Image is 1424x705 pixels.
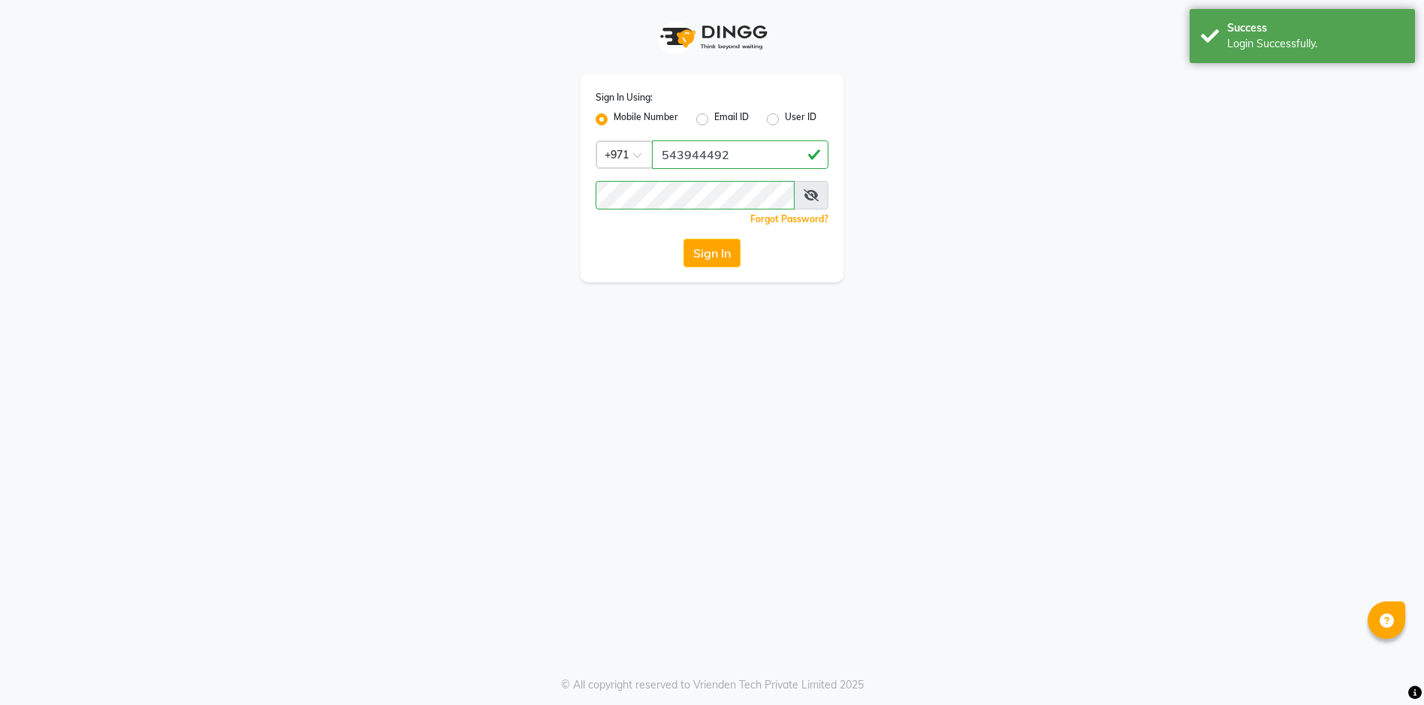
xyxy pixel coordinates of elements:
img: logo1.svg [652,15,772,59]
label: Email ID [714,110,749,128]
div: Login Successfully. [1227,36,1404,52]
label: Mobile Number [614,110,678,128]
input: Username [596,181,795,209]
label: User ID [785,110,816,128]
input: Username [652,140,828,169]
a: Forgot Password? [750,213,828,224]
button: Sign In [683,239,741,267]
label: Sign In Using: [596,91,653,104]
div: Success [1227,20,1404,36]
